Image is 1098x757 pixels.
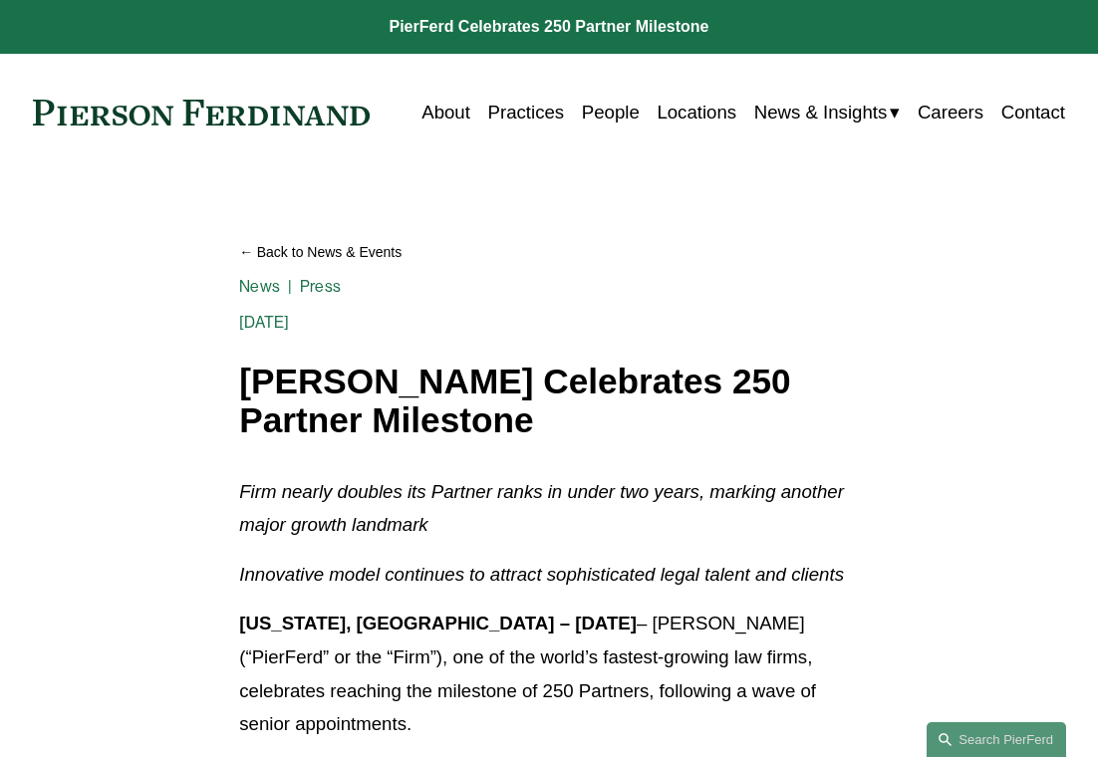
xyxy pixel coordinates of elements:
[239,236,859,270] a: Back to News & Events
[488,94,565,130] a: Practices
[754,94,901,130] a: folder dropdown
[582,94,640,130] a: People
[657,94,736,130] a: Locations
[927,722,1066,757] a: Search this site
[918,94,983,130] a: Careers
[300,277,341,296] a: Press
[754,96,888,129] span: News & Insights
[1001,94,1065,130] a: Contact
[239,613,637,633] strong: [US_STATE], [GEOGRAPHIC_DATA] – [DATE]
[239,363,859,439] h1: [PERSON_NAME] Celebrates 250 Partner Milestone
[239,607,859,740] p: – [PERSON_NAME] (“PierFerd” or the “Firm”), one of the world’s fastest-growing law firms, celebra...
[239,277,280,296] a: News
[239,564,844,585] em: Innovative model continues to attract sophisticated legal talent and clients
[421,94,470,130] a: About
[239,313,289,332] span: [DATE]
[239,481,849,536] em: Firm nearly doubles its Partner ranks in under two years, marking another major growth landmark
